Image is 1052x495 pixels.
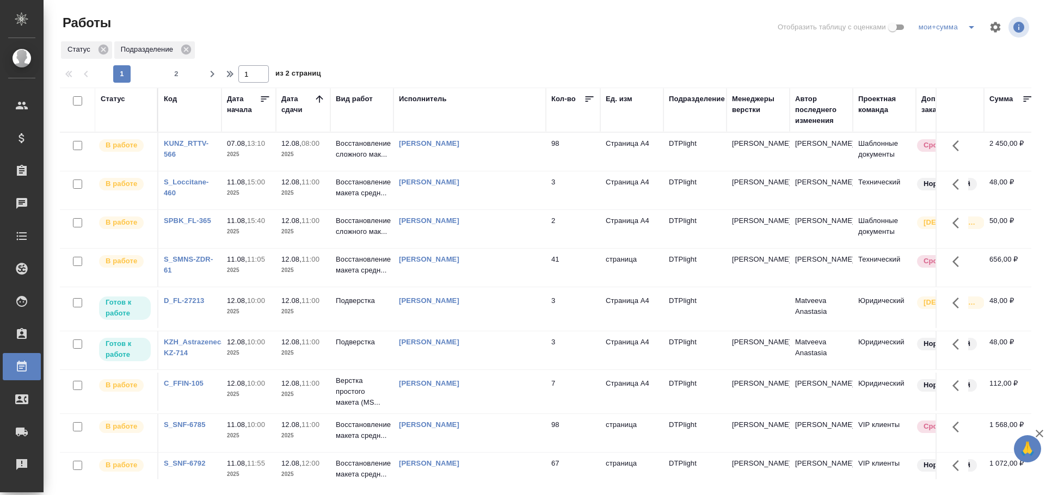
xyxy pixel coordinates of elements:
button: Здесь прячутся важные кнопки [946,290,972,316]
p: 11:00 [302,178,319,186]
p: 11:00 [302,296,319,305]
p: 2025 [281,348,325,358]
p: Верстка простого макета (MS... [336,375,388,408]
p: [PERSON_NAME] [732,337,784,348]
td: DTPlight [663,373,727,411]
td: 50,00 ₽ [984,210,1038,248]
p: В работе [106,421,137,432]
p: 11.08, [227,255,247,263]
td: страница [600,249,663,287]
td: DTPlight [663,453,727,491]
p: 11:05 [247,255,265,263]
td: 67 [546,453,600,491]
p: Срочный [924,140,956,151]
td: Страница А4 [600,290,663,328]
a: [PERSON_NAME] [399,420,459,429]
td: 48,00 ₽ [984,290,1038,328]
div: Статус [101,94,125,104]
div: split button [916,18,982,36]
div: Исполнитель может приступить к работе [98,295,152,321]
p: В работе [106,178,137,189]
p: 2025 [281,226,325,237]
a: [PERSON_NAME] [399,178,459,186]
td: 1 568,00 ₽ [984,414,1038,452]
div: Исполнитель выполняет работу [98,138,152,153]
p: [PERSON_NAME] [732,138,784,149]
p: В работе [106,256,137,267]
p: В работе [106,140,137,151]
button: Здесь прячутся важные кнопки [946,414,972,440]
div: Дата начала [227,94,260,115]
div: Подразделение [669,94,725,104]
div: Исполнитель выполняет работу [98,254,152,269]
td: Юридический [853,373,916,411]
a: KUNZ_RTTV-566 [164,139,208,158]
p: Подверстка [336,337,388,348]
p: В работе [106,217,137,228]
div: Исполнитель выполняет работу [98,215,152,230]
span: 2 [168,69,185,79]
td: [PERSON_NAME] [790,171,853,209]
p: Нормальный [924,338,970,349]
a: S_SNF-6785 [164,420,206,429]
td: 1 072,00 ₽ [984,453,1038,491]
td: 41 [546,249,600,287]
td: DTPlight [663,331,727,369]
p: 08:00 [302,139,319,147]
td: [PERSON_NAME] [790,453,853,491]
p: 12.08, [227,338,247,346]
td: Страница А4 [600,331,663,369]
td: VIP клиенты [853,414,916,452]
p: 2025 [227,265,270,276]
p: Восстановление макета средн... [336,254,388,276]
p: 15:40 [247,216,265,225]
td: 48,00 ₽ [984,331,1038,369]
p: 10:00 [247,420,265,429]
p: 11:00 [302,255,319,263]
td: Страница А4 [600,373,663,411]
p: 11.08, [227,420,247,429]
span: Посмотреть информацию [1008,17,1031,38]
p: 12.08, [281,420,302,429]
div: Исполнитель может приступить к работе [98,337,152,362]
p: 12:00 [302,459,319,467]
p: 12.08, [227,379,247,387]
span: 🙏 [1018,437,1037,460]
p: Нормальный [924,460,970,471]
td: 3 [546,290,600,328]
div: Исполнитель выполняет работу [98,378,152,393]
td: 98 [546,133,600,171]
p: 11.08, [227,459,247,467]
p: Восстановление сложного мак... [336,138,388,160]
p: 2025 [281,149,325,160]
td: [PERSON_NAME] [790,133,853,171]
div: Исполнитель [399,94,447,104]
button: Здесь прячутся важные кнопки [946,171,972,197]
a: [PERSON_NAME] [399,379,459,387]
p: 11:00 [302,379,319,387]
p: 10:00 [247,338,265,346]
p: 2025 [281,469,325,480]
td: [PERSON_NAME] [790,373,853,411]
p: 11:00 [302,216,319,225]
div: Проектная команда [858,94,910,115]
p: 12.08, [281,139,302,147]
button: 2 [168,65,185,83]
p: Подразделение [121,44,177,55]
p: 13:10 [247,139,265,147]
td: Matveeva Anastasia [790,290,853,328]
p: Нормальный [924,178,970,189]
p: 12.08, [281,338,302,346]
td: Шаблонные документы [853,210,916,248]
div: Исполнитель выполняет работу [98,458,152,473]
p: Восстановление сложного мак... [336,215,388,237]
p: 2025 [227,348,270,358]
td: [PERSON_NAME] [790,210,853,248]
a: KZH_Astrazeneca-KZ-714 [164,338,227,357]
span: Отобразить таблицу с оценками [778,22,886,33]
button: Здесь прячутся важные кнопки [946,331,972,357]
td: DTPlight [663,249,727,287]
p: 11:55 [247,459,265,467]
p: [PERSON_NAME] [732,254,784,265]
p: 12.08, [281,178,302,186]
